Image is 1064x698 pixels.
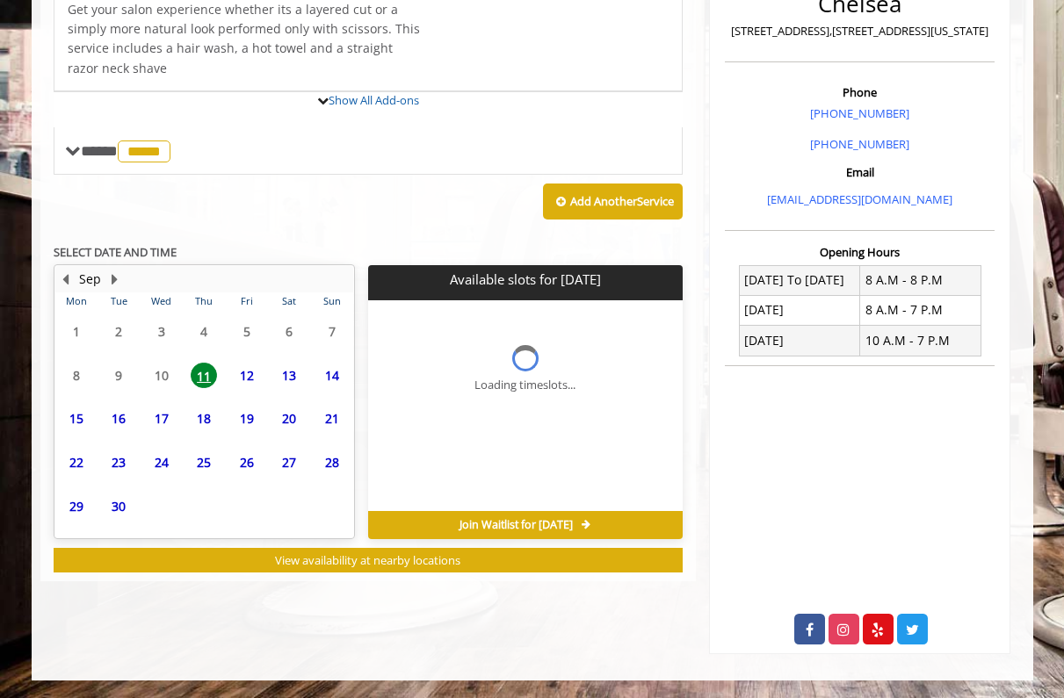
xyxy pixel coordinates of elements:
td: Select day15 [55,397,98,441]
td: Select day29 [55,484,98,528]
th: Wed [140,292,182,310]
td: 8 A.M - 8 P.M [860,265,981,295]
td: [DATE] To [DATE] [739,265,860,295]
span: Join Waitlist for [DATE] [460,518,573,532]
td: Select day19 [225,397,267,441]
td: Select day27 [268,441,310,485]
b: SELECT DATE AND TIME [54,244,177,260]
h3: Phone [729,86,990,98]
button: Next Month [108,270,122,289]
a: [PHONE_NUMBER] [810,136,909,152]
th: Tue [98,292,140,310]
span: 15 [63,406,90,431]
th: Sun [310,292,353,310]
span: 25 [191,450,217,475]
span: 13 [276,363,302,388]
div: Scissor Cut Add-onS [54,90,684,92]
td: Select day23 [98,441,140,485]
button: Add AnotherService [543,183,683,220]
th: Sat [268,292,310,310]
span: 11 [191,363,217,388]
th: Fri [225,292,267,310]
div: Loading timeslots... [474,376,575,394]
span: 22 [63,450,90,475]
span: 12 [234,363,260,388]
td: [DATE] [739,326,860,356]
td: Select day21 [310,397,353,441]
b: Add Another Service [570,193,674,209]
td: Select day30 [98,484,140,528]
td: Select day28 [310,441,353,485]
td: Select day25 [183,441,225,485]
span: 30 [105,493,132,519]
p: Available slots for [DATE] [375,272,676,287]
span: 23 [105,450,132,475]
a: Show All Add-ons [329,92,419,108]
button: Sep [79,270,101,289]
span: 29 [63,493,90,519]
td: Select day11 [183,353,225,397]
td: [DATE] [739,295,860,325]
th: Mon [55,292,98,310]
span: 28 [319,450,345,475]
td: Select day13 [268,353,310,397]
td: Select day26 [225,441,267,485]
td: Select day24 [140,441,182,485]
span: 14 [319,363,345,388]
span: 24 [148,450,175,475]
td: Select day18 [183,397,225,441]
span: 21 [319,406,345,431]
a: [EMAIL_ADDRESS][DOMAIN_NAME] [767,191,952,207]
span: 26 [234,450,260,475]
td: Select day20 [268,397,310,441]
span: 18 [191,406,217,431]
span: 19 [234,406,260,431]
span: 27 [276,450,302,475]
td: Select day17 [140,397,182,441]
h3: Opening Hours [725,246,995,258]
h3: Email [729,166,990,178]
td: Select day14 [310,353,353,397]
td: Select day16 [98,397,140,441]
span: 16 [105,406,132,431]
span: View availability at nearby locations [275,552,460,568]
p: [STREET_ADDRESS],[STREET_ADDRESS][US_STATE] [729,22,990,40]
td: Select day22 [55,441,98,485]
td: Select day12 [225,353,267,397]
td: 8 A.M - 7 P.M [860,295,981,325]
span: 17 [148,406,175,431]
span: 20 [276,406,302,431]
a: [PHONE_NUMBER] [810,105,909,121]
button: View availability at nearby locations [54,548,684,573]
th: Thu [183,292,225,310]
td: 10 A.M - 7 P.M [860,326,981,356]
button: Previous Month [59,270,73,289]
